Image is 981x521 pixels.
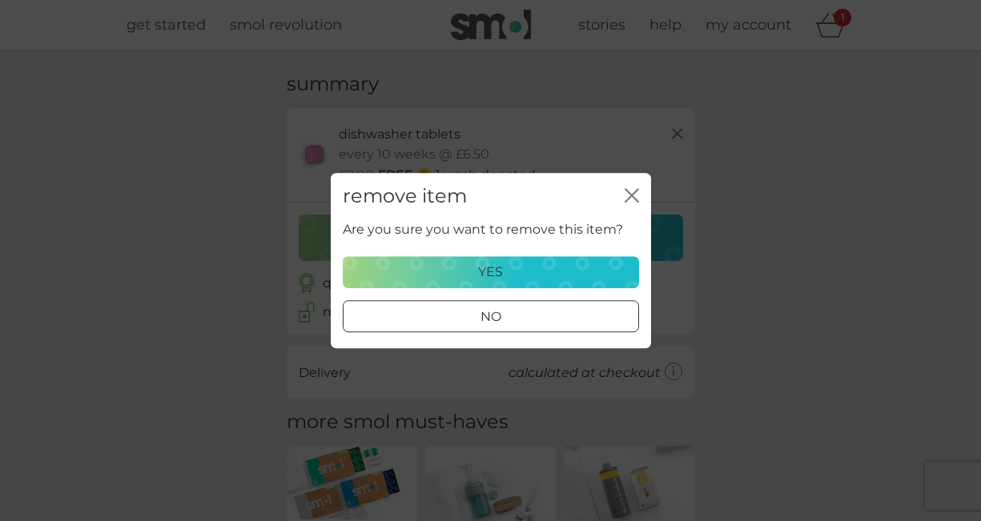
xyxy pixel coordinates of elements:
[343,256,639,288] button: yes
[625,188,639,205] button: close
[478,262,503,283] p: yes
[343,220,623,241] p: Are you sure you want to remove this item?
[343,300,639,332] button: no
[480,307,501,327] p: no
[343,185,467,208] h2: remove item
